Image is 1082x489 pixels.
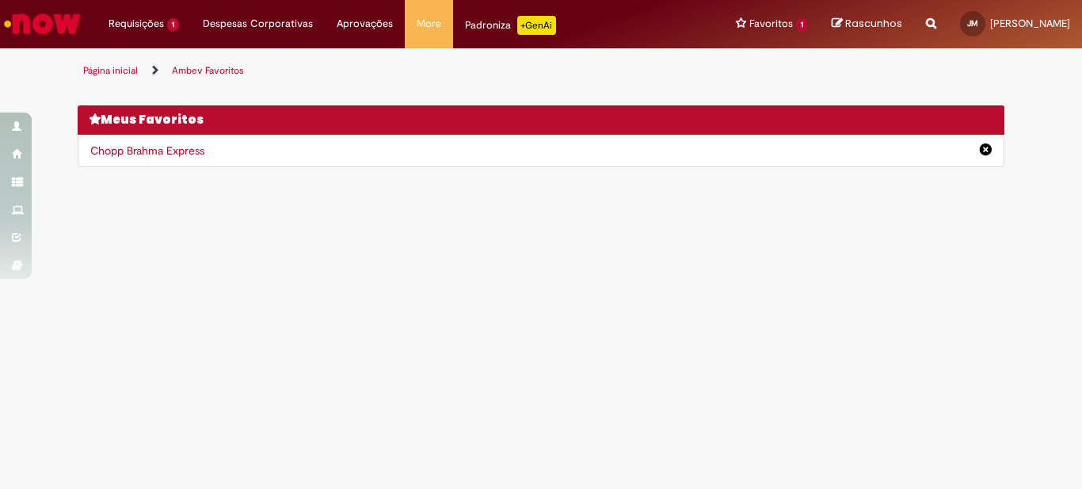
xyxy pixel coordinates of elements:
[78,56,1004,86] ul: Trilhas de página
[517,16,556,35] p: +GenAi
[101,111,204,128] span: Meus Favoritos
[203,16,313,32] span: Despesas Corporativas
[83,64,138,77] a: Página inicial
[967,18,978,29] span: JM
[796,18,808,32] span: 1
[845,16,902,31] span: Rascunhos
[337,16,393,32] span: Aprovações
[832,17,902,32] a: Rascunhos
[172,64,244,77] a: Ambev Favoritos
[990,17,1070,30] span: [PERSON_NAME]
[465,16,556,35] div: Padroniza
[2,8,83,40] img: ServiceNow
[109,16,164,32] span: Requisições
[167,18,179,32] span: 1
[749,16,793,32] span: Favoritos
[90,143,204,158] a: Chopp Brahma Express
[417,16,441,32] span: More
